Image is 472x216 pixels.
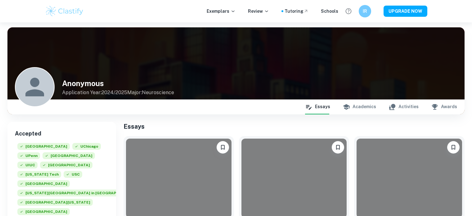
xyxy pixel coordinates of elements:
span: [GEOGRAPHIC_DATA] [43,152,95,159]
div: Accepted: Columbia University [43,152,95,162]
button: Bookmark [332,141,344,154]
p: Review [248,8,269,15]
button: Academics [343,99,376,114]
span: USC [64,171,82,178]
h5: Essays [124,122,465,131]
span: UIUC [17,162,38,168]
span: [GEOGRAPHIC_DATA][US_STATE] [17,199,93,206]
div: Accepted: University of Illinois at Urbana-Champaign [17,162,38,171]
button: Bookmark [447,141,460,154]
button: Help and Feedback [343,6,354,16]
button: Awards [431,99,457,114]
p: Application Year: 2024/2025 Major: Neuroscience [62,89,174,96]
button: UPGRADE NOW [384,6,427,17]
span: [GEOGRAPHIC_DATA] [17,180,70,187]
div: Accepted: Georgia Institute of Technology [17,171,61,180]
p: Exemplars [207,8,236,15]
h4: Anonymous [62,78,174,89]
div: Accepted: University of Chicago [72,143,101,152]
span: [GEOGRAPHIC_DATA] [17,208,70,215]
div: Accepted: University of Pennsylvania [17,152,40,162]
div: Accepted: Washington University in St. Louis [17,190,173,199]
div: Accepted: Brown University [40,162,92,171]
div: Accepted: Rice University [17,180,70,190]
div: Accepted: Stanford University [17,143,70,152]
a: Tutoring [285,8,308,15]
button: Bookmark [217,141,229,154]
span: [GEOGRAPHIC_DATA] [17,143,70,150]
div: Accepted: University of Southern California [64,171,82,180]
h6: IR [361,8,368,15]
span: [GEOGRAPHIC_DATA] [40,162,92,168]
span: [US_STATE][GEOGRAPHIC_DATA] in [GEOGRAPHIC_DATA][PERSON_NAME] [17,190,173,196]
button: Essays [305,99,330,114]
div: Accepted: University of Florida [17,199,93,208]
button: IR [359,5,371,17]
button: Activities [389,99,419,114]
h6: Accepted [15,129,109,138]
span: UPenn [17,152,40,159]
span: [US_STATE] Tech [17,171,61,178]
span: UChicago [72,143,101,150]
a: Schools [321,8,338,15]
img: Clastify logo [45,5,84,17]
